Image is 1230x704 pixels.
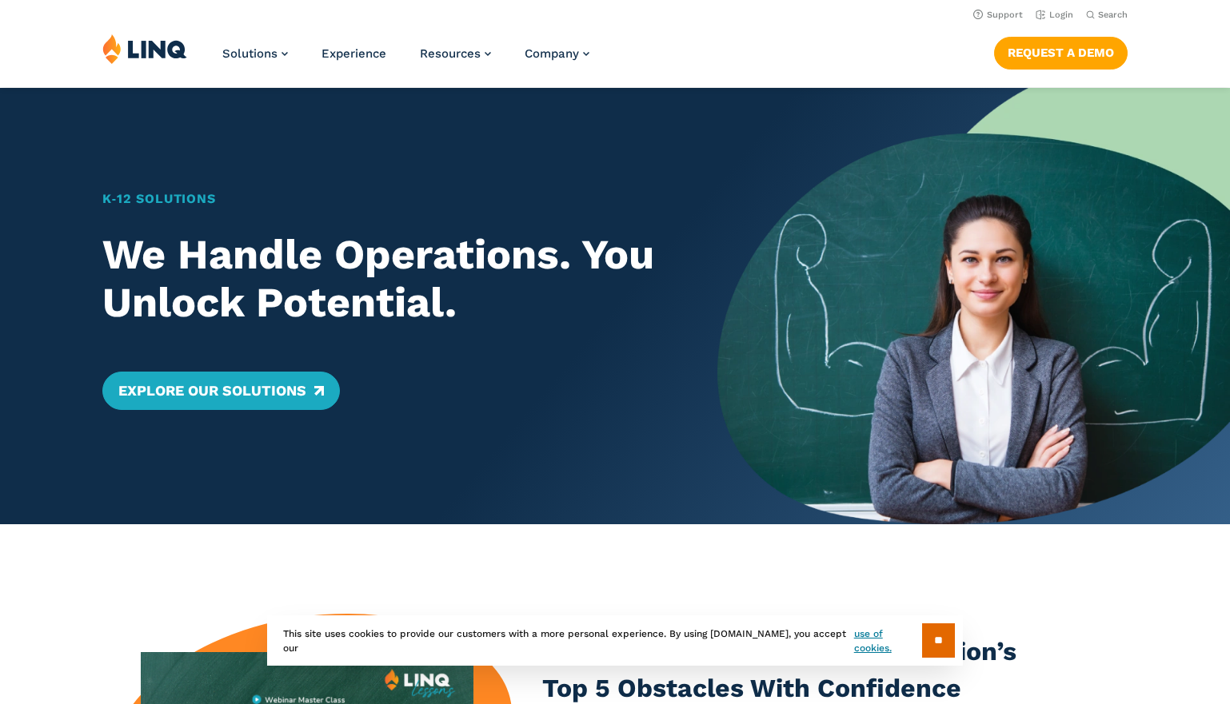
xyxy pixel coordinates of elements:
a: Support [973,10,1023,20]
a: Request a Demo [994,37,1128,69]
span: Search [1098,10,1128,20]
img: LINQ | K‑12 Software [102,34,187,64]
span: Company [525,46,579,61]
img: Home Banner [717,88,1230,524]
span: Resources [420,46,481,61]
div: This site uses cookies to provide our customers with a more personal experience. By using [DOMAIN... [267,615,963,666]
a: Login [1036,10,1073,20]
h2: We Handle Operations. You Unlock Potential. [102,231,667,327]
a: Solutions [222,46,288,61]
a: Resources [420,46,491,61]
a: Experience [321,46,386,61]
nav: Primary Navigation [222,34,589,86]
span: Solutions [222,46,278,61]
a: use of cookies. [854,626,922,655]
button: Open Search Bar [1086,9,1128,21]
a: Company [525,46,589,61]
h1: K‑12 Solutions [102,189,667,209]
a: Explore Our Solutions [102,372,340,410]
nav: Button Navigation [994,34,1128,69]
